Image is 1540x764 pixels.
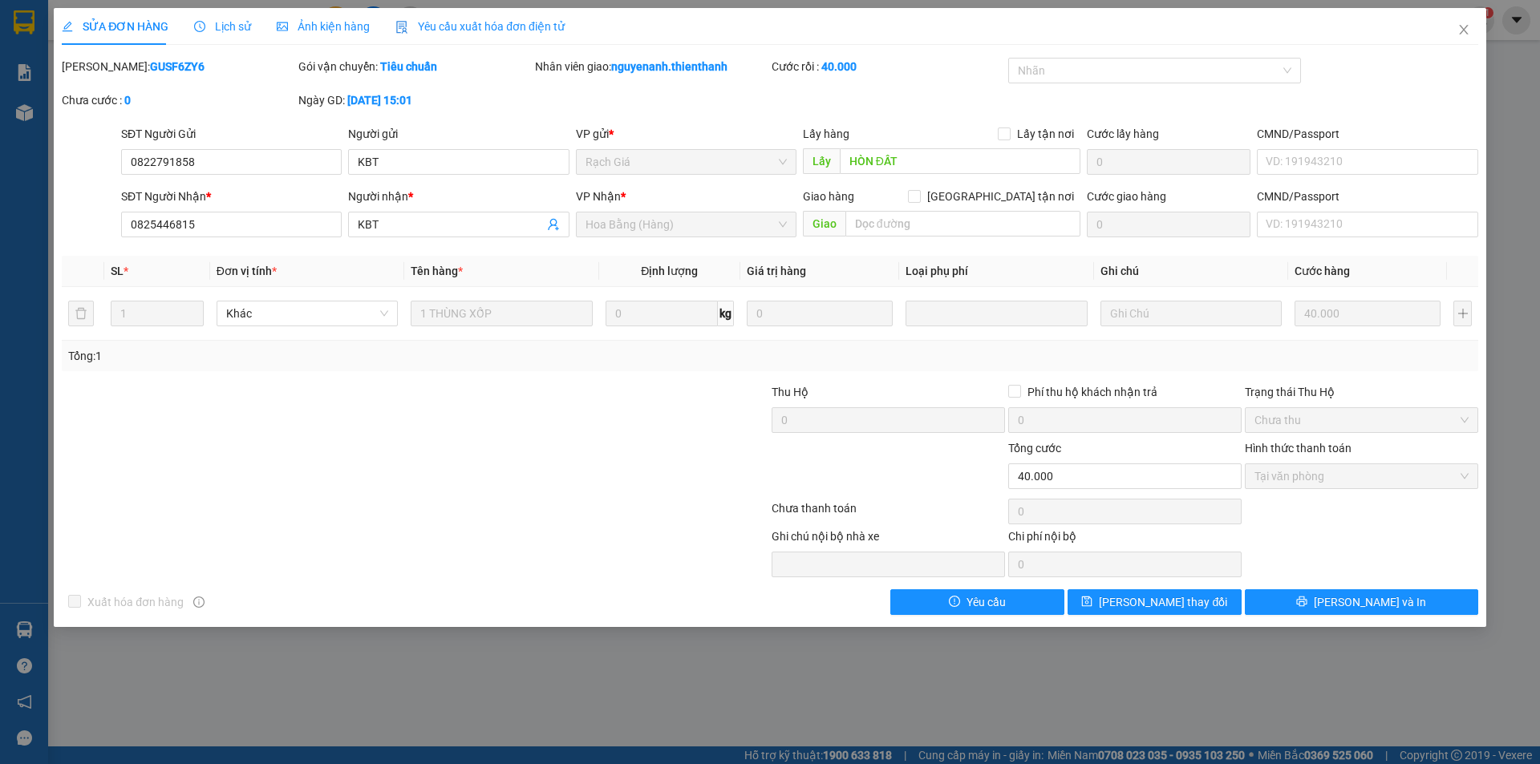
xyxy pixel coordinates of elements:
[348,188,569,205] div: Người nhận
[641,265,698,277] span: Định lượng
[547,218,560,231] span: user-add
[1011,125,1080,143] span: Lấy tận nơi
[121,125,342,143] div: SĐT Người Gửi
[380,60,437,73] b: Tiêu chuẩn
[1008,528,1242,552] div: Chi phí nội bộ
[803,148,840,174] span: Lấy
[1257,188,1477,205] div: CMND/Passport
[803,211,845,236] span: Giao
[1453,301,1471,326] button: plus
[411,265,463,277] span: Tên hàng
[1245,383,1478,401] div: Trạng thái Thu Hộ
[949,596,960,608] span: exclamation-circle
[1099,593,1227,611] span: [PERSON_NAME] thay đổi
[277,21,288,32] span: picture
[411,301,592,326] input: VD: Bàn, Ghế
[217,265,277,277] span: Đơn vị tính
[68,347,594,365] div: Tổng: 1
[62,20,168,33] span: SỬA ĐƠN HÀNG
[1087,149,1250,175] input: Cước lấy hàng
[1087,127,1159,140] label: Cước lấy hàng
[193,596,205,608] span: info-circle
[772,528,1005,552] div: Ghi chú nội bộ nhà xe
[395,21,408,34] img: icon
[298,91,532,109] div: Ngày GD:
[747,265,806,277] span: Giá trị hàng
[62,91,295,109] div: Chưa cước :
[226,301,388,325] span: Khác
[576,125,796,143] div: VP gửi
[111,265,124,277] span: SL
[194,20,251,33] span: Lịch sử
[1254,464,1469,488] span: Tại văn phòng
[890,589,1064,615] button: exclamation-circleYêu cầu
[347,94,412,107] b: [DATE] 15:01
[194,21,205,32] span: clock-circle
[81,593,190,611] span: Xuất hóa đơn hàng
[62,58,295,75] div: [PERSON_NAME]:
[921,188,1080,205] span: [GEOGRAPHIC_DATA] tận nơi
[1296,596,1307,608] span: printer
[967,593,1006,611] span: Yêu cầu
[1087,190,1166,203] label: Cước giao hàng
[1094,256,1288,287] th: Ghi chú
[1457,23,1470,36] span: close
[772,386,808,398] span: Thu Hộ
[845,211,1080,236] input: Dọc đường
[899,256,1093,287] th: Loại phụ phí
[121,188,342,205] div: SĐT Người Nhận
[611,60,727,73] b: nguyenanh.thienthanh
[1087,212,1250,237] input: Cước giao hàng
[576,190,621,203] span: VP Nhận
[1441,8,1486,53] button: Close
[124,94,131,107] b: 0
[586,212,787,236] span: Hoa Bằng (Hàng)
[68,301,94,326] button: delete
[586,150,787,174] span: Rạch Giá
[840,148,1080,174] input: Dọc đường
[747,301,893,326] input: 0
[348,125,569,143] div: Người gửi
[1257,125,1477,143] div: CMND/Passport
[1081,596,1092,608] span: save
[1295,301,1441,326] input: 0
[1100,301,1282,326] input: Ghi Chú
[821,60,857,73] b: 40.000
[1245,442,1352,455] label: Hình thức thanh toán
[803,190,854,203] span: Giao hàng
[535,58,768,75] div: Nhân viên giao:
[62,21,73,32] span: edit
[718,301,734,326] span: kg
[803,127,849,140] span: Lấy hàng
[1314,593,1426,611] span: [PERSON_NAME] và In
[1008,442,1061,455] span: Tổng cước
[150,60,205,73] b: GUSF6ZY6
[770,499,1007,528] div: Chưa thanh toán
[1021,383,1164,401] span: Phí thu hộ khách nhận trả
[298,58,532,75] div: Gói vận chuyển:
[1254,408,1469,432] span: Chưa thu
[1295,265,1350,277] span: Cước hàng
[772,58,1005,75] div: Cước rồi :
[1068,589,1242,615] button: save[PERSON_NAME] thay đổi
[1245,589,1478,615] button: printer[PERSON_NAME] và In
[277,20,370,33] span: Ảnh kiện hàng
[395,20,565,33] span: Yêu cầu xuất hóa đơn điện tử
